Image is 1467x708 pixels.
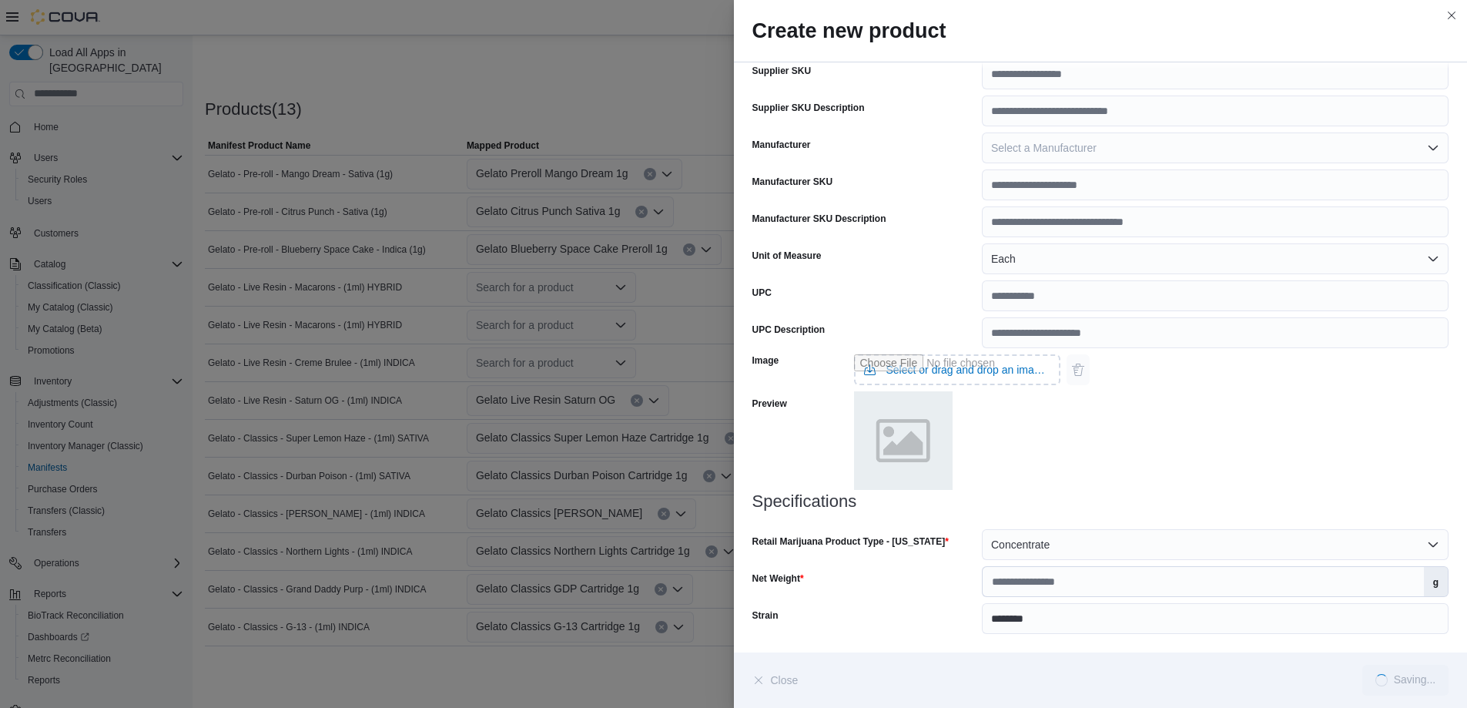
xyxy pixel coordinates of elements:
h2: Create new product [752,18,1449,43]
button: LoadingSaving... [1362,665,1449,696]
label: Net Weight [752,572,804,585]
button: Concentrate [982,529,1449,560]
button: Select a Manufacturer [982,133,1449,163]
input: Use aria labels when no actual label is in use [854,354,1060,385]
label: UPC [752,287,772,299]
button: Each [982,243,1449,274]
label: Unit of Measure [752,250,822,262]
label: Manufacturer SKU [752,176,833,188]
h3: Specifications [752,492,1449,511]
label: Preview [752,398,787,410]
button: Close [752,665,799,696]
span: Select a Manufacturer [991,142,1097,154]
button: Close this dialog [1442,6,1461,25]
label: UPC Description [752,324,826,336]
span: Close [771,673,799,688]
img: placeholder.png [854,391,953,490]
label: Strain [752,609,779,622]
label: Manufacturer [752,139,811,151]
label: Retail Marijuana Product Type - [US_STATE] [752,535,949,548]
span: Loading [1375,674,1388,686]
div: Saving... [1394,674,1435,686]
label: g [1424,567,1448,596]
label: Image [752,354,779,367]
label: Supplier SKU Description [752,102,865,114]
label: Supplier SKU [752,65,812,77]
label: Manufacturer SKU Description [752,213,886,225]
